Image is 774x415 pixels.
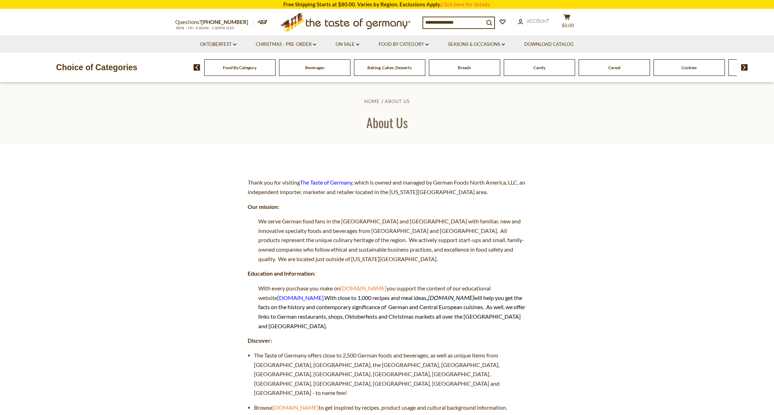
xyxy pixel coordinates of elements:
[557,14,578,31] button: $0.00
[427,294,474,301] em: [DOMAIN_NAME]
[175,26,235,30] span: MON - FRI, 9:00AM - 5:00PM (EST)
[608,65,620,70] a: Cereal
[194,64,200,71] img: previous arrow
[741,64,748,71] img: next arrow
[562,23,574,28] span: $0.00
[258,285,525,329] span: With every purchase you make on you support the content of our educational website
[258,294,525,329] span: .
[379,41,429,48] a: Food By Category
[305,65,324,70] a: Beverages
[201,19,248,25] a: [PHONE_NUMBER]
[340,285,386,291] a: [DOMAIN_NAME]
[258,218,524,262] span: We serve German food fans in the [GEOGRAPHIC_DATA] and [GEOGRAPHIC_DATA] with familiar, new and i...
[441,1,491,7] a: Click here for details.
[272,404,319,411] a: [DOMAIN_NAME]
[254,352,500,396] span: The Taste of Germany offers close to 2,500 German foods and beverages, as well as unique items fr...
[300,179,352,186] a: The Taste of Germany
[258,294,525,329] span: With close to 1,000 recipes and meal ideas, will help you get the facts on the history and contem...
[254,404,507,411] span: Browse to get inspired by recipes, product usage and cultural background information.
[458,65,471,70] a: Breads
[248,270,315,277] strong: Education and Information:
[448,41,505,48] a: Seasons & Occasions
[175,18,254,27] p: Questions?
[336,41,359,48] a: On Sale
[248,337,272,344] strong: Discover:
[364,98,380,104] a: Home
[385,98,410,104] a: About Us
[248,203,279,210] strong: Our mission:
[223,65,256,70] a: Food By Category
[681,65,697,70] a: Cookies
[200,41,236,48] a: Oktoberfest
[524,41,574,48] a: Download Catalog
[518,17,549,25] a: Account
[533,65,545,70] a: Candy
[277,294,324,301] a: [DOMAIN_NAME]
[256,41,316,48] a: Christmas - PRE-ORDER
[22,114,752,130] h1: About Us
[367,65,412,70] a: Baking, Cakes, Desserts
[248,179,525,195] span: Thank you for visiting , which is owned and managed by German Foods North America, LLC, an indepe...
[527,18,549,24] span: Account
